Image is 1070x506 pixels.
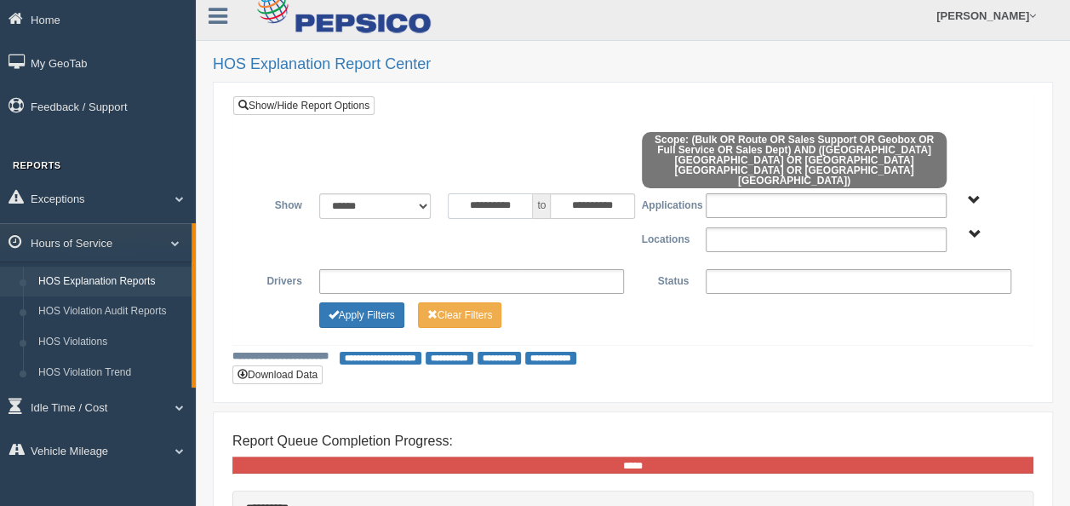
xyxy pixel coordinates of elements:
button: Change Filter Options [319,302,404,328]
a: HOS Violation Audit Reports [31,296,192,327]
button: Download Data [232,365,323,384]
h4: Report Queue Completion Progress: [232,434,1033,449]
label: Applications [632,193,697,214]
a: HOS Explanation Reports [31,267,192,297]
a: Show/Hide Report Options [233,96,375,115]
label: Status [632,269,697,290]
span: Scope: (Bulk OR Route OR Sales Support OR Geobox OR Full Service OR Sales Dept) AND ([GEOGRAPHIC_... [642,132,947,188]
a: HOS Violation Trend [31,358,192,388]
button: Change Filter Options [418,302,502,328]
label: Show [246,193,311,214]
label: Drivers [246,269,311,290]
span: to [533,193,550,219]
a: HOS Violations [31,327,192,358]
label: Locations [633,227,698,248]
h2: HOS Explanation Report Center [213,56,1053,73]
